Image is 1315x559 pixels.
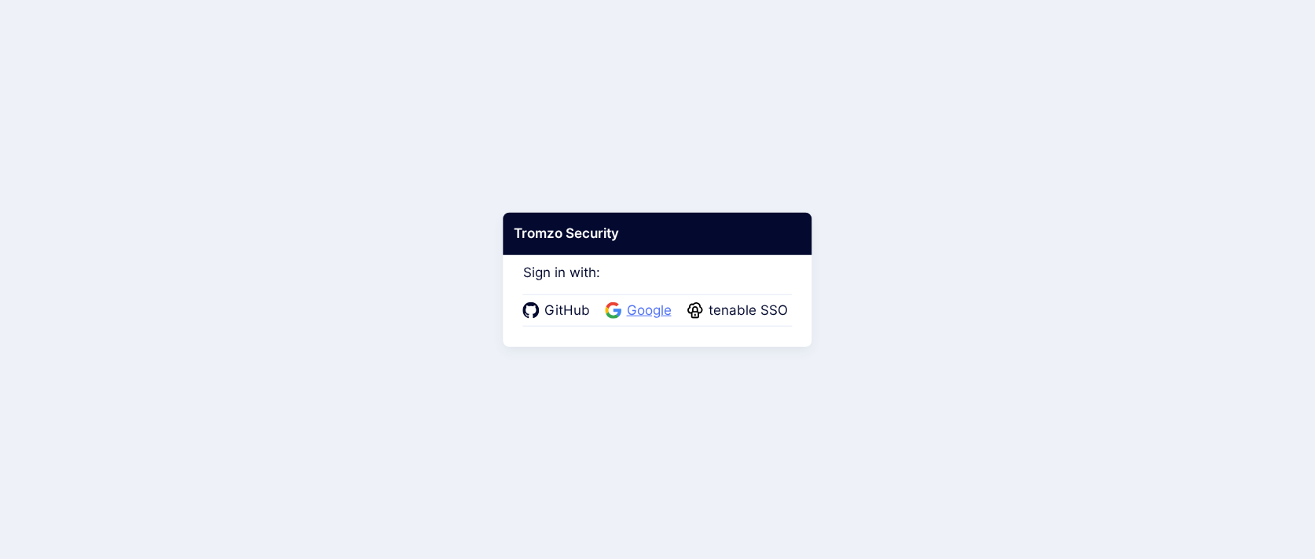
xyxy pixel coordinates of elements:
[704,301,793,321] span: tenable SSO
[606,301,676,321] a: Google
[540,301,595,321] span: GitHub
[523,243,793,327] div: Sign in with:
[503,213,811,255] div: Tromzo Security
[622,301,676,321] span: Google
[523,301,595,321] a: GitHub
[687,301,793,321] a: tenable SSO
